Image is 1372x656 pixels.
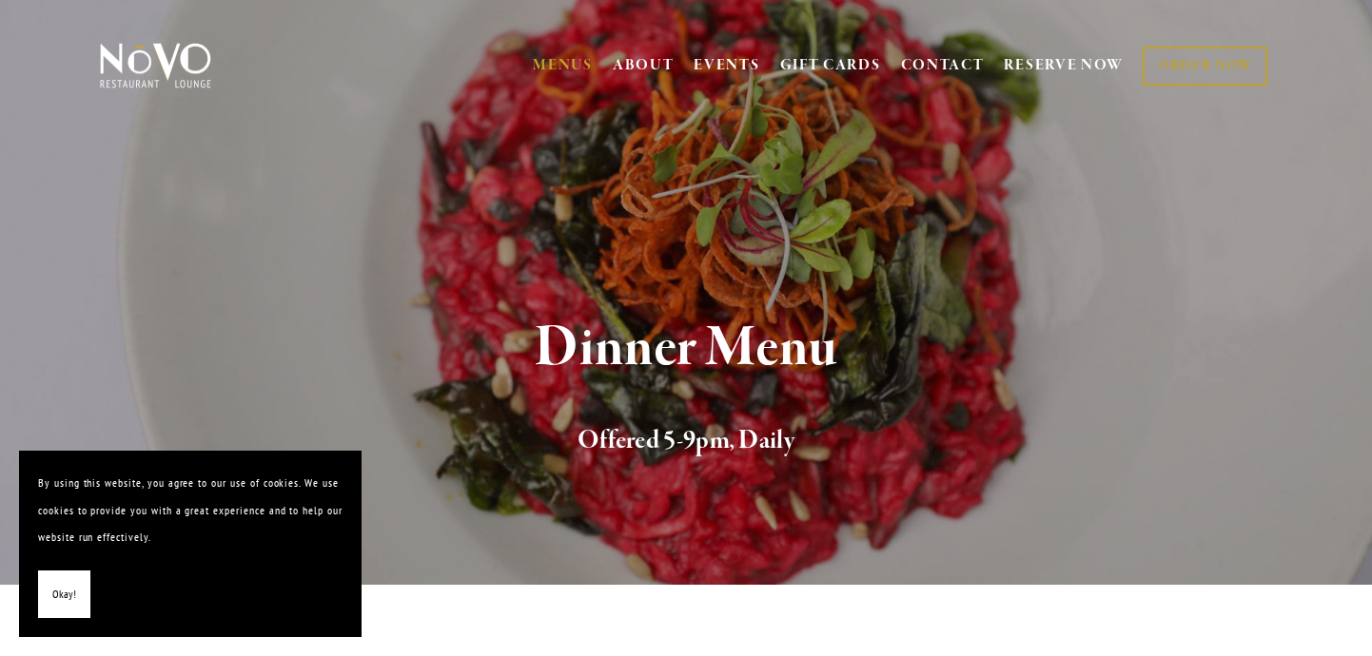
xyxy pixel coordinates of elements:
[96,42,215,89] img: Novo Restaurant &amp; Lounge
[1143,47,1267,86] a: ORDER NOW
[38,570,90,619] button: Okay!
[1004,48,1124,84] a: RESERVE NOW
[19,451,362,637] section: Cookie banner
[613,56,675,75] a: ABOUT
[533,56,593,75] a: MENUS
[38,470,343,551] p: By using this website, you agree to our use of cookies. We use cookies to provide you with a grea...
[131,318,1241,379] h1: Dinner Menu
[694,56,759,75] a: EVENTS
[901,48,985,84] a: CONTACT
[52,581,76,608] span: Okay!
[131,421,1241,461] h2: Offered 5-9pm, Daily
[780,48,881,84] a: GIFT CARDS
